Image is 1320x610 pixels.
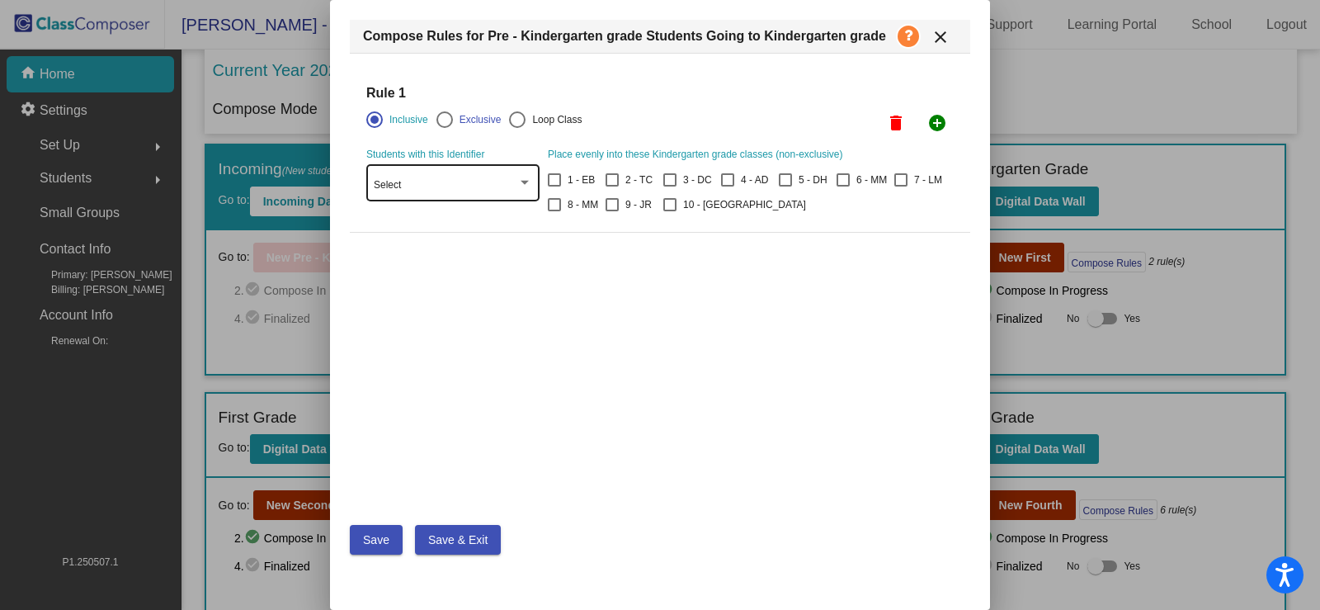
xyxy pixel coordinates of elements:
[453,112,502,127] div: Exclusive
[548,147,954,162] span: Place evenly into these Kindergarten grade classes (non-exclusive)
[625,195,652,215] span: 9 - JR
[568,195,598,215] span: 8 - MM
[374,179,401,191] span: Select
[350,525,403,555] button: Save
[526,112,582,127] div: Loop Class
[683,195,806,215] span: 10 - [GEOGRAPHIC_DATA]
[856,170,887,190] span: 6 - MM
[914,170,942,190] span: 7 - LM
[383,112,428,127] div: Inclusive
[927,113,947,133] mat-icon: add_circle
[428,533,488,546] span: Save & Exit
[366,147,540,162] mat-label: Students with this Identifier
[366,85,406,101] h4: Rule 1
[568,170,595,190] span: 1 - EB
[799,170,827,190] span: 5 - DH
[363,533,389,546] span: Save
[741,170,768,190] span: 4 - AD
[625,170,653,190] span: 2 - TC
[931,27,950,47] mat-icon: close
[363,23,921,50] span: Compose Rules for Pre - Kindergarten grade Students Going to Kindergarten grade
[886,113,906,133] mat-icon: delete
[683,170,712,190] span: 3 - DC
[415,525,501,555] button: Save & Exit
